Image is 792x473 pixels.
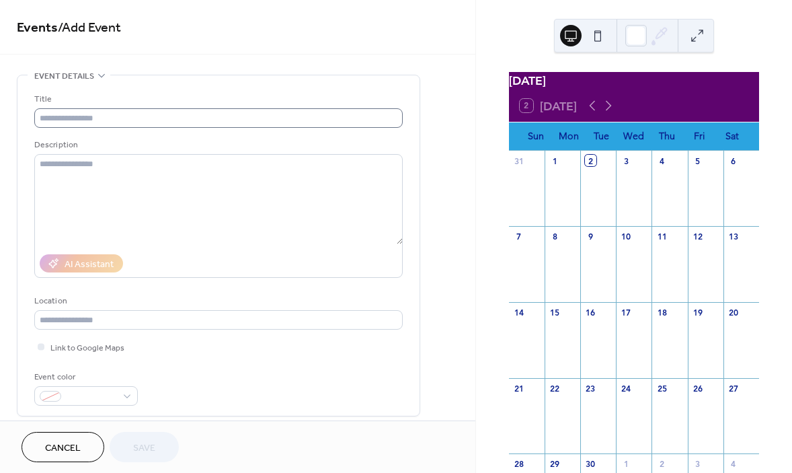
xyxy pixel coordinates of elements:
[585,307,596,318] div: 16
[621,382,632,394] div: 24
[692,155,703,166] div: 5
[34,370,135,384] div: Event color
[34,294,400,308] div: Location
[585,122,618,150] div: Tue
[692,307,703,318] div: 19
[727,458,739,470] div: 4
[513,155,524,166] div: 31
[621,231,632,242] div: 10
[513,231,524,242] div: 7
[727,231,739,242] div: 13
[513,382,524,394] div: 21
[34,69,94,83] span: Event details
[513,307,524,318] div: 14
[22,432,104,462] button: Cancel
[692,458,703,470] div: 3
[656,155,668,166] div: 4
[585,382,596,394] div: 23
[552,122,585,150] div: Mon
[549,382,561,394] div: 22
[549,155,561,166] div: 1
[621,307,632,318] div: 17
[549,458,561,470] div: 29
[585,458,596,470] div: 30
[618,122,651,150] div: Wed
[34,138,400,152] div: Description
[656,458,668,470] div: 2
[585,155,596,166] div: 2
[509,72,759,89] div: [DATE]
[656,307,668,318] div: 18
[585,231,596,242] div: 9
[683,122,716,150] div: Fri
[549,231,561,242] div: 8
[692,382,703,394] div: 26
[549,307,561,318] div: 15
[50,341,124,355] span: Link to Google Maps
[727,155,739,166] div: 6
[58,15,121,41] span: / Add Event
[520,122,553,150] div: Sun
[34,92,400,106] div: Title
[692,231,703,242] div: 12
[656,382,668,394] div: 25
[727,382,739,394] div: 27
[45,441,81,456] span: Cancel
[656,231,668,242] div: 11
[621,155,632,166] div: 3
[727,307,739,318] div: 20
[17,15,58,41] a: Events
[513,458,524,470] div: 28
[650,122,683,150] div: Thu
[715,122,748,150] div: Sat
[621,458,632,470] div: 1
